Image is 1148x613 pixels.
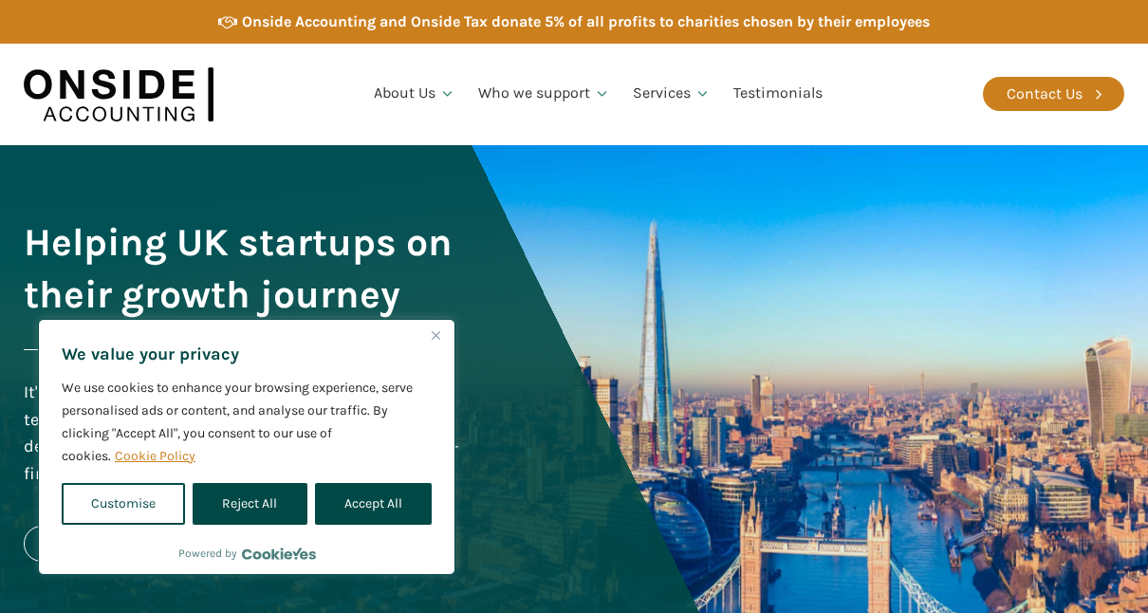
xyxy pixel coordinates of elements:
button: Reject All [193,483,306,525]
img: Onside Accounting [24,58,213,131]
div: It's Onside's mission to empower the growth of technology startups through expert financial guida... [24,379,464,488]
a: Who we support [467,62,621,126]
a: Cookie Policy [114,447,196,465]
div: Powered by [178,544,316,563]
a: Testimonials [722,62,834,126]
a: Contact Us [983,77,1124,111]
img: Close [432,331,440,340]
div: Contact Us [1007,82,1083,106]
a: Learn More [24,526,162,562]
div: Onside Accounting and Onside Tax donate 5% of all profits to charities chosen by their employees [242,9,930,34]
a: Services [621,62,722,126]
a: Visit CookieYes website [242,548,316,560]
button: Close [424,324,447,346]
a: About Us [362,62,467,126]
div: We value your privacy [38,319,455,575]
button: Customise [62,483,185,525]
p: We value your privacy [62,343,432,365]
p: We use cookies to enhance your browsing experience, serve personalised ads or content, and analys... [62,377,432,468]
h1: Helping UK startups on their growth journey [24,216,464,321]
button: Accept All [315,483,432,525]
